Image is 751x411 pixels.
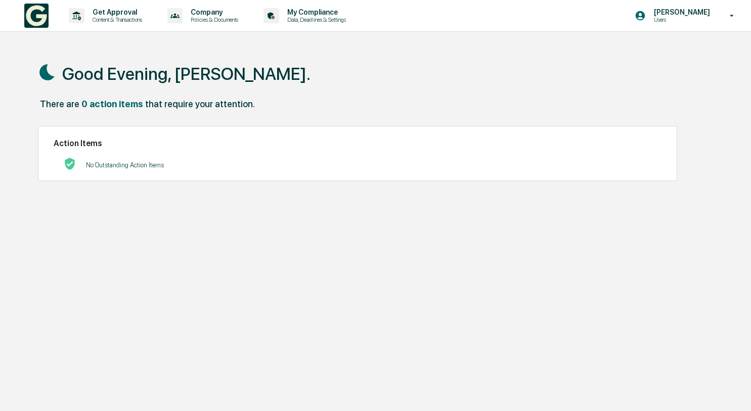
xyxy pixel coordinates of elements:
div: that require your attention. [145,99,255,109]
h2: Action Items [54,139,662,148]
p: Get Approval [84,8,147,16]
p: No Outstanding Action Items [86,161,164,169]
div: 0 action items [81,99,143,109]
h1: Good Evening, [PERSON_NAME]. [62,64,311,84]
p: My Compliance [279,8,351,16]
p: [PERSON_NAME] [646,8,715,16]
img: No Actions logo [64,158,76,170]
div: There are [40,99,79,109]
p: Policies & Documents [183,16,243,23]
p: Content & Transactions [84,16,147,23]
p: Users [646,16,715,23]
p: Company [183,8,243,16]
p: Data, Deadlines & Settings [279,16,351,23]
img: logo [24,4,49,28]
